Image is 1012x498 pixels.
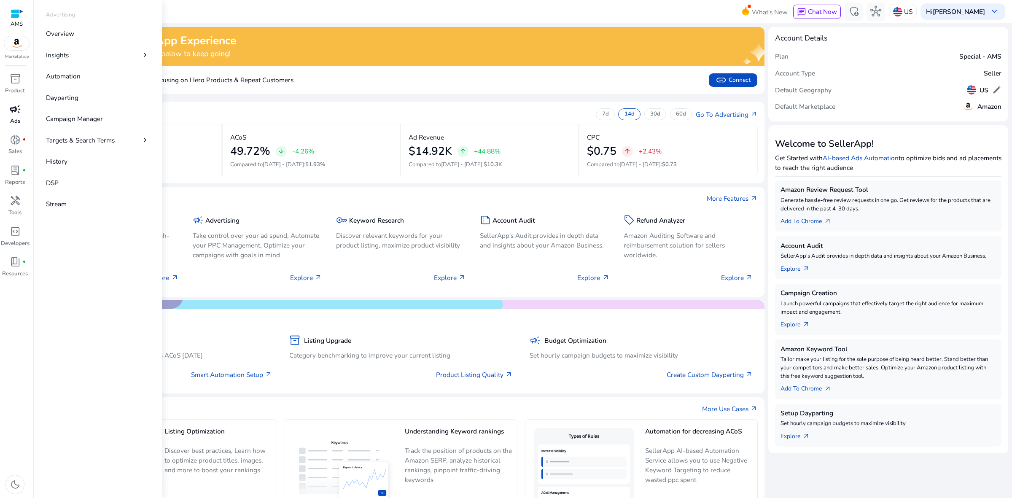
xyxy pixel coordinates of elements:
h5: Account Audit [493,217,535,224]
a: Explorearrow_outward [781,428,817,441]
span: summarize [480,215,491,226]
h5: Amazon [977,103,1001,110]
h5: Amazon Keyword Tool [781,345,996,353]
span: arrow_outward [315,274,322,282]
p: Campaign Manager [46,114,103,124]
h5: Understanding Keyword rankings [405,428,512,442]
span: arrow_outward [750,195,758,202]
span: code_blocks [10,226,21,237]
p: Insights [46,50,69,60]
p: Resources [2,270,28,278]
p: Targets & Search Terms [46,135,115,145]
h5: Listing Optimization [164,428,272,442]
h5: US [980,86,988,94]
span: arrow_outward [802,433,810,440]
span: $0.73 [662,161,677,168]
b: [PERSON_NAME] [933,7,985,16]
a: AI-based Ads Automation [823,153,899,162]
span: edit [992,85,1001,94]
span: arrow_outward [458,274,466,282]
img: amazon.svg [4,36,30,50]
h5: Default Geography [775,86,832,94]
h5: Plan [775,53,789,60]
span: chevron_right [140,50,150,59]
p: Generate hassle-free review requests in one go. Get reviews for the products that are delivered i... [781,197,996,213]
h5: Keyword Research [349,217,404,224]
span: fiber_manual_record [22,169,26,172]
p: Hi [926,8,985,15]
span: arrow_outward [802,321,810,328]
h5: Account Type [775,70,815,77]
p: Tailor make your listing for the sole purpose of being heard better. Stand better than your compe... [781,355,996,380]
p: Take control over your ad spend, Automate your PPC Management, Optimize your campaigns with goals... [193,231,323,260]
button: hub [867,3,885,21]
span: inventory_2 [289,335,300,346]
p: Explore [577,273,609,283]
span: donut_small [10,135,21,145]
span: campaign [10,104,21,115]
p: Category benchmarking to improve your current listing [289,350,513,360]
p: Developers [1,240,30,248]
span: arrow_outward [171,274,179,282]
h2: $14.92K [409,145,452,158]
span: arrow_outward [824,218,832,225]
span: lab_profile [10,165,21,176]
span: hub [870,6,881,17]
p: 7d [602,110,609,118]
span: dark_mode [10,479,21,490]
h5: Refund Analyzer [636,217,685,224]
span: handyman [10,195,21,206]
button: linkConnect [709,73,757,87]
h2: 49.72% [230,145,270,158]
span: [DATE] - [DATE] [619,161,661,168]
h5: Special - AMS [959,53,1001,60]
span: arrow_outward [802,265,810,273]
p: Explore [146,273,178,283]
img: us.svg [893,7,902,16]
span: campaign [193,215,204,226]
p: -4.26% [292,148,314,154]
h5: Listing Upgrade [304,337,351,345]
p: Automation [46,71,81,81]
p: Discover best practices, Learn how to optimize product titles, images, and more to boost your ran... [164,446,272,482]
span: book_4 [10,256,21,267]
span: arrow_downward [277,148,285,155]
span: arrow_outward [746,371,753,379]
a: Add To Chrome [781,213,839,226]
span: arrow_outward [602,274,610,282]
span: link [716,75,727,86]
span: admin_panel_settings [848,6,859,17]
p: Dayparting [46,93,78,102]
h5: Advertising [205,217,240,224]
a: Add To Chrome [781,381,839,394]
p: +2.43% [639,148,662,154]
a: More Use Casesarrow_outward [702,404,758,414]
p: Stream [46,199,67,209]
span: $10.3K [484,161,502,168]
p: Overview [46,29,74,38]
p: 60d [676,110,686,118]
h2: $0.75 [587,145,616,158]
p: SellerApp's Audit provides in depth data and insights about your Amazon Business. [781,252,996,261]
span: key [336,215,347,226]
p: SellerApp's Audit provides in depth data and insights about your Amazon Business. [480,231,610,250]
p: Compared to : [409,161,571,169]
p: 30d [650,110,660,118]
span: arrow_outward [265,371,272,379]
button: chatChat Now [793,5,841,19]
span: [DATE] - [DATE] [263,161,304,168]
a: Explorearrow_outward [781,261,817,274]
a: Smart Automation Setup [191,370,272,380]
span: inventory_2 [10,73,21,84]
img: amazon.svg [963,101,974,112]
span: chevron_right [140,135,150,145]
p: Explore [721,273,753,283]
a: Product Listing Quality [436,370,513,380]
h5: Budget Optimization [544,337,606,345]
h5: Default Marketplace [775,103,835,110]
p: CPC [587,132,600,142]
span: campaign [530,335,541,346]
p: Compared to : [230,161,393,169]
p: Sales [8,148,22,156]
span: arrow_outward [750,405,758,413]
